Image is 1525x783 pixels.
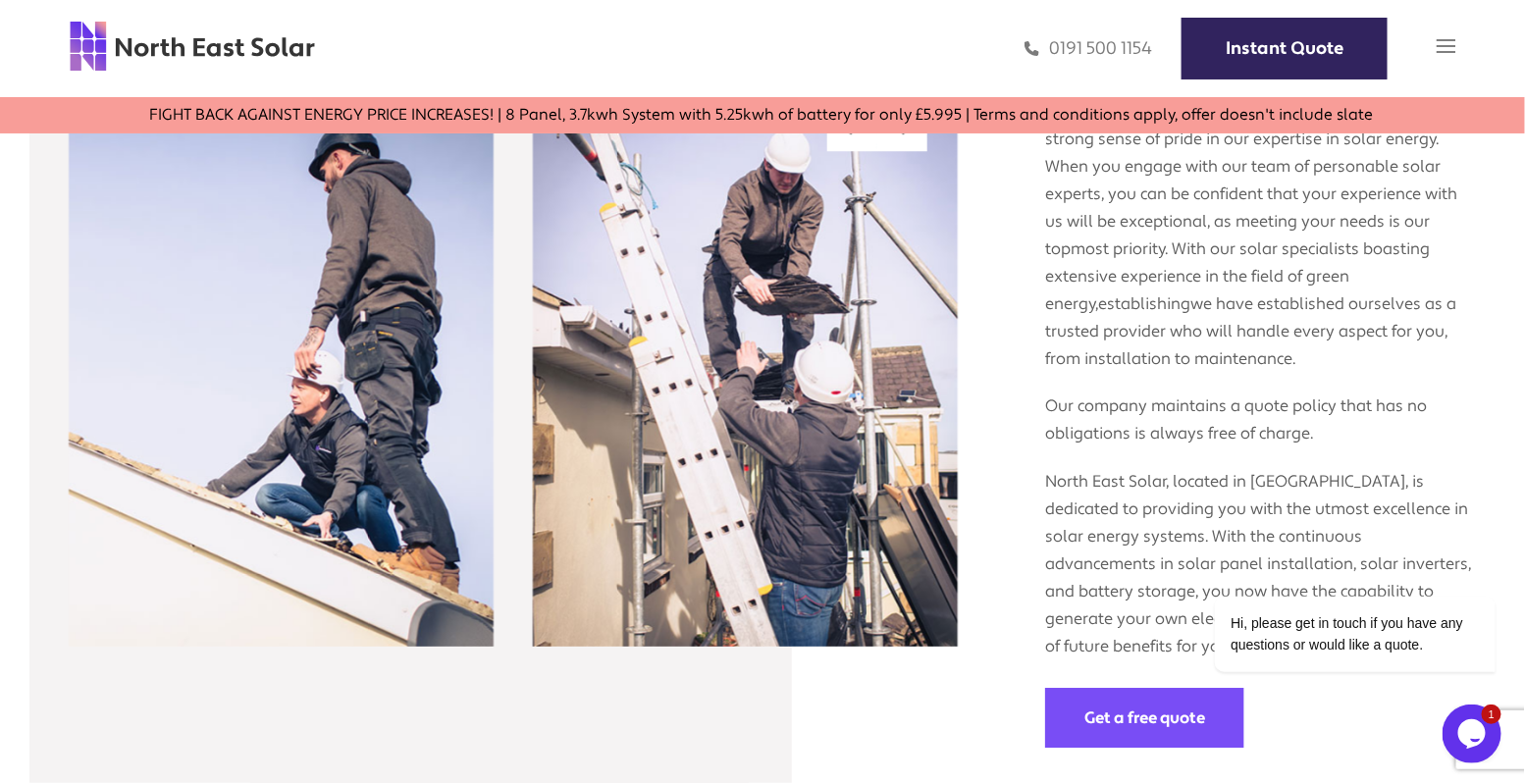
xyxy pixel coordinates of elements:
span: we have established ourselves as a trusted provider who will handle every aspect for you, from in... [1045,293,1456,369]
img: phone icon [1025,37,1039,60]
iframe: chat widget [1443,705,1505,763]
img: north east solar employees putting solar panels on a domestic house [533,76,958,648]
span: establishing [1098,293,1190,314]
a: 0191 500 1154 [1025,37,1152,60]
p: Our company maintains a quote policy that has no obligations is always free of charge. [1045,373,1476,447]
p: North East Solar, located in [GEOGRAPHIC_DATA], is dedicated to providing you with the utmost exc... [1045,448,1476,660]
a: Get a free quote [1045,688,1244,748]
iframe: chat widget [1152,419,1505,695]
img: menu icon [1437,36,1456,56]
img: north east solar logo [69,20,316,73]
a: Instant Quote [1182,18,1388,79]
img: north east solar employees putting solar panels on a domestic house [69,76,494,648]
